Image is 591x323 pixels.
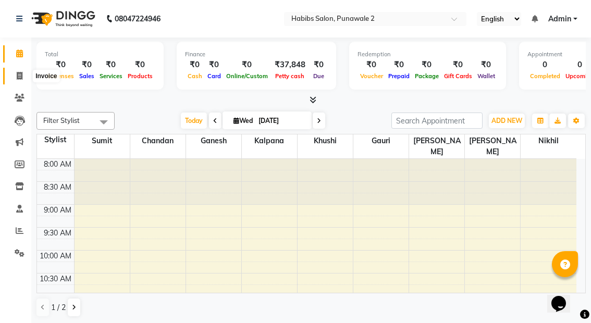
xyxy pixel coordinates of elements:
div: ₹0 [441,59,475,71]
div: ₹0 [125,59,155,71]
span: Services [97,72,125,80]
span: Gauri [353,134,409,147]
span: Sales [77,72,97,80]
span: Today [181,113,207,129]
div: 8:30 AM [42,182,74,193]
span: Products [125,72,155,80]
button: ADD NEW [489,114,525,128]
div: 9:30 AM [42,228,74,239]
span: Package [412,72,441,80]
span: Admin [548,14,571,24]
div: ₹0 [45,59,77,71]
img: logo [27,4,98,33]
div: ₹0 [358,59,386,71]
span: Voucher [358,72,386,80]
b: 08047224946 [115,4,161,33]
span: Prepaid [386,72,412,80]
div: ₹0 [77,59,97,71]
span: Kalpana [242,134,297,147]
span: [PERSON_NAME] [465,134,520,158]
div: ₹0 [412,59,441,71]
span: ADD NEW [491,117,522,125]
span: 1 / 2 [51,302,66,313]
span: Due [311,72,327,80]
div: Redemption [358,50,498,59]
div: 10:00 AM [38,251,74,262]
span: Wed [231,117,255,125]
span: Card [205,72,224,80]
div: 0 [527,59,563,71]
div: ₹0 [185,59,205,71]
input: 2025-09-03 [255,113,307,129]
span: Ganesh [186,134,241,147]
div: ₹0 [386,59,412,71]
div: ₹0 [205,59,224,71]
span: Filter Stylist [43,116,80,125]
span: Completed [527,72,563,80]
span: Khushi [298,134,353,147]
div: ₹0 [97,59,125,71]
span: Sumit [75,134,130,147]
div: ₹0 [310,59,328,71]
span: [PERSON_NAME] [409,134,464,158]
div: Finance [185,50,328,59]
iframe: chat widget [547,281,581,313]
span: Online/Custom [224,72,270,80]
div: Total [45,50,155,59]
div: ₹0 [475,59,498,71]
div: ₹0 [224,59,270,71]
input: Search Appointment [391,113,483,129]
div: 9:00 AM [42,205,74,216]
div: Stylist [37,134,74,145]
span: Wallet [475,72,498,80]
div: ₹37,848 [270,59,310,71]
div: Invoice [33,70,59,82]
span: Cash [185,72,205,80]
span: Chandan [130,134,186,147]
div: 10:30 AM [38,274,74,284]
div: 8:00 AM [42,159,74,170]
span: nikhil [521,134,576,147]
span: Petty cash [273,72,307,80]
span: Gift Cards [441,72,475,80]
